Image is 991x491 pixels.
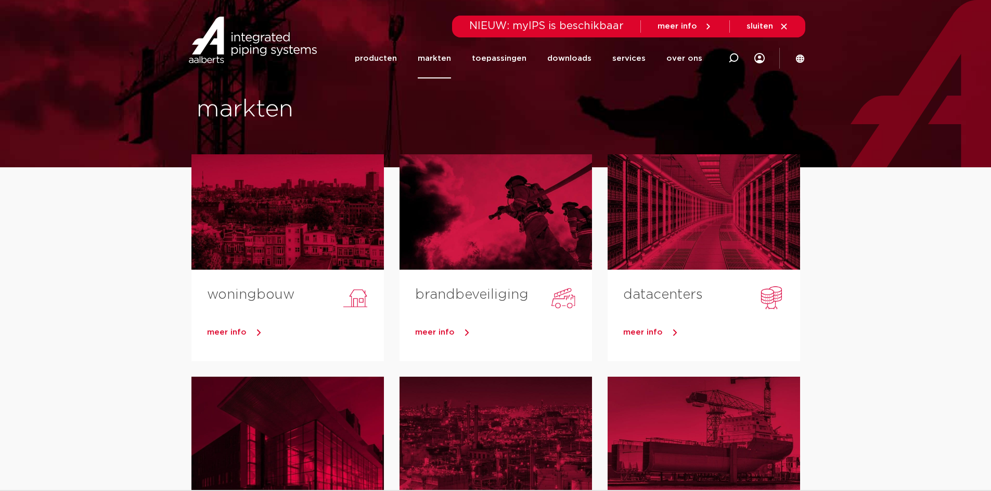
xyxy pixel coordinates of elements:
[415,325,592,340] a: meer info
[207,288,294,301] a: woningbouw
[612,38,646,78] a: services
[355,38,397,78] a: producten
[415,328,455,336] span: meer info
[658,22,713,31] a: meer info
[355,38,702,78] nav: Menu
[415,288,529,301] a: brandbeveiliging
[207,328,247,336] span: meer info
[623,325,800,340] a: meer info
[472,38,526,78] a: toepassingen
[547,38,591,78] a: downloads
[747,22,789,31] a: sluiten
[747,22,773,30] span: sluiten
[658,22,697,30] span: meer info
[469,21,624,31] span: NIEUW: myIPS is beschikbaar
[666,38,702,78] a: over ons
[623,288,703,301] a: datacenters
[623,328,663,336] span: meer info
[197,93,491,126] h1: markten
[207,325,384,340] a: meer info
[418,38,451,78] a: markten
